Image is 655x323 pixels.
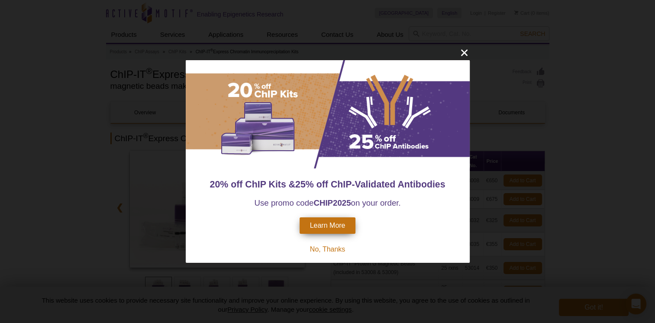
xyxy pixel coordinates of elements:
[310,245,345,253] span: No, Thanks
[210,179,445,190] strong: 20% off ChIP Kits &
[313,198,351,207] strong: CHIP2025
[295,179,445,190] strong: 25% off ChIP-Validated Antibodies
[310,222,345,229] span: Learn More
[459,47,470,58] button: close
[254,198,400,207] span: Use promo code on your order.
